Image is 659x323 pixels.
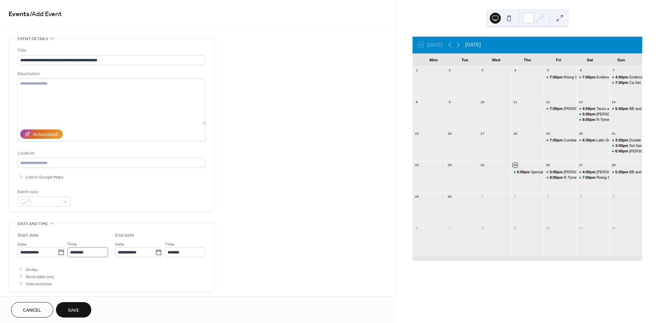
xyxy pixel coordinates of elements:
[577,117,610,122] div: R-Tyme
[577,170,610,175] div: George Villasenor’s Band Colour at Kimball
[18,35,48,42] span: Event details
[582,117,597,122] span: 8:00pm
[30,8,62,21] span: / Add Event
[11,302,53,318] button: Cancel
[447,100,452,104] div: 9
[597,175,615,180] div: Rising Star
[33,131,58,138] div: AI Assistant
[23,307,41,314] span: Cancel
[578,131,583,136] div: 20
[414,100,419,104] div: 8
[543,53,574,66] div: Fri
[578,68,583,73] div: 6
[447,163,452,167] div: 23
[546,68,551,73] div: 5
[609,75,642,80] div: Endless Sumer Party - Breezin Band
[115,241,124,248] span: Date
[546,100,551,104] div: 12
[578,100,583,104] div: 13
[513,100,518,104] div: 11
[26,281,52,288] span: Hide end time
[577,75,610,80] div: Evidence
[67,241,77,248] span: Time
[544,138,577,143] div: Cumbia Boogie
[611,194,616,199] div: 5
[447,68,452,73] div: 2
[26,266,38,273] span: All day
[517,170,531,175] span: 6:00pm
[449,53,481,66] div: Tue
[629,106,658,111] div: BB and Company
[629,143,650,148] div: Sol Sacrifice
[577,138,610,143] div: Latin Sol
[577,106,610,111] div: Tacos and Tequila Festival - Saturday night double feature at Kimball
[564,106,651,111] div: [PERSON_NAME] Band Colour at [PERSON_NAME]
[564,170,594,175] div: [PERSON_NAME]
[615,170,629,175] span: 5:00pm
[615,149,629,154] span: 6:00pm
[550,170,564,175] span: 5:00pm
[611,100,616,104] div: 14
[578,194,583,199] div: 4
[18,220,48,227] span: Date and time
[512,53,543,66] div: Thu
[18,47,204,54] div: Title
[550,75,564,80] span: 7:00pm
[582,170,597,175] span: 4:00pm
[611,226,616,231] div: 12
[577,112,610,117] div: Santana Soul
[582,75,597,80] span: 7:00pm
[513,226,518,231] div: 9
[597,112,635,117] div: [PERSON_NAME] Soul
[574,53,605,66] div: Sat
[465,41,481,49] div: [DATE]
[615,106,629,111] span: 5:00pm
[546,226,551,231] div: 10
[605,53,637,66] div: Sun
[597,138,611,143] div: Latin Sol
[611,68,616,73] div: 7
[550,175,564,180] span: 8:00pm
[26,174,63,181] span: Link to Google Maps
[578,226,583,231] div: 11
[609,143,642,148] div: Sol Sacrifice
[26,273,54,281] span: Show date only
[609,106,642,111] div: BB and Company
[481,53,512,66] div: Wed
[597,75,612,80] div: Evidence
[414,68,419,73] div: 1
[480,163,485,167] div: 24
[480,194,485,199] div: 1
[480,226,485,231] div: 8
[513,131,518,136] div: 18
[447,226,452,231] div: 7
[615,75,629,80] span: 4:00pm
[18,241,27,248] span: Date
[609,80,642,85] div: Ca-Set
[611,163,616,167] div: 28
[18,70,204,77] div: Description
[615,80,629,85] span: 7:00pm
[68,307,79,314] span: Save
[513,68,518,73] div: 4
[544,170,577,175] div: DJ Hurricane
[629,170,658,175] div: BB and Company
[414,131,419,136] div: 15
[597,117,610,122] div: R-Tyme
[609,170,642,175] div: BB and Company
[513,163,518,167] div: 25
[447,194,452,199] div: 30
[578,163,583,167] div: 27
[9,8,30,21] a: Events
[56,302,91,318] button: Save
[447,131,452,136] div: 16
[544,175,577,180] div: R-Tyme
[165,241,174,248] span: Time
[564,175,577,180] div: R-Tyme
[582,106,597,111] span: 4:59pm
[480,131,485,136] div: 17
[414,194,419,199] div: 29
[550,106,564,111] span: 7:00pm
[418,53,449,66] div: Mon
